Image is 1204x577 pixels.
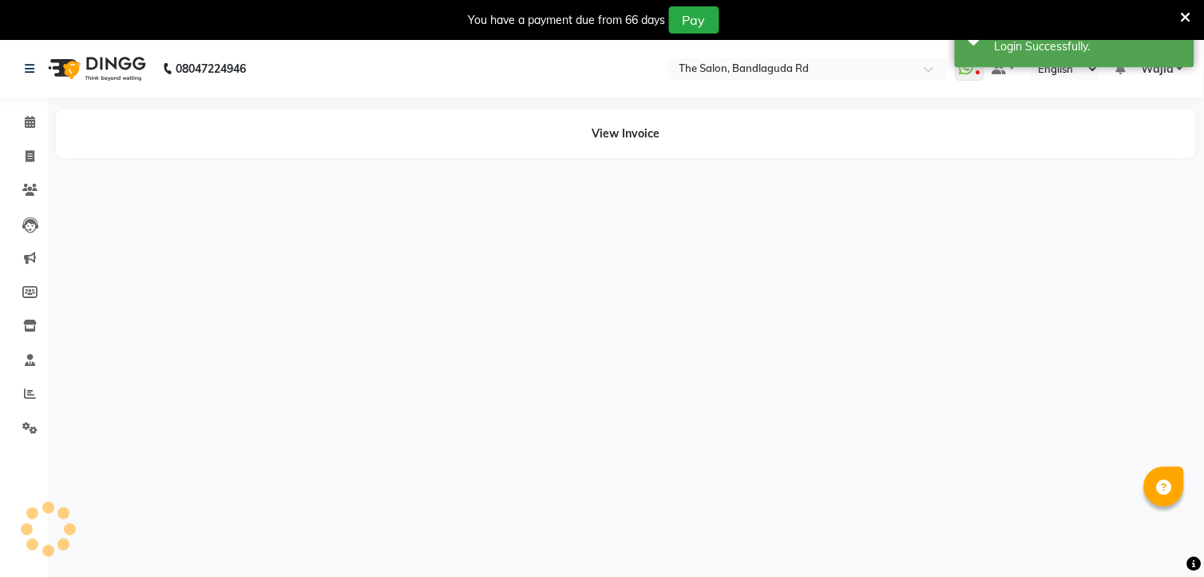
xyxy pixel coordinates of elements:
[56,109,1196,158] div: View Invoice
[1141,61,1174,78] span: Wajid
[176,46,246,91] b: 08047224946
[469,12,666,29] div: You have a payment due from 66 days
[995,38,1182,55] div: Login Successfully.
[669,6,719,34] button: Pay
[41,46,150,91] img: logo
